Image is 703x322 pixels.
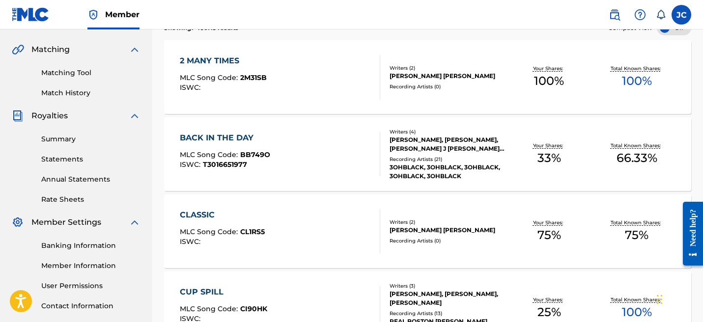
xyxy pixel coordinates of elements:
div: [PERSON_NAME], [PERSON_NAME], [PERSON_NAME] J [PERSON_NAME] [PERSON_NAME] [PERSON_NAME] [390,135,506,153]
span: 100 % [534,72,564,90]
span: 25 % [537,303,561,321]
p: Your Shares: [533,65,565,72]
img: MLC Logo [12,7,50,22]
img: help [634,9,646,21]
img: search [609,9,620,21]
span: MLC Song Code : [180,150,240,159]
span: ISWC : [180,237,203,246]
p: Total Known Shares: [611,219,663,226]
div: Recording Artists ( 0 ) [390,237,506,244]
span: ISWC : [180,83,203,92]
a: BACK IN THE DAYMLC Song Code:BB749OISWC:T3016651977Writers (4)[PERSON_NAME], [PERSON_NAME], [PERS... [164,117,691,191]
div: Writers ( 3 ) [390,282,506,290]
a: Annual Statements [41,174,141,185]
span: MLC Song Code : [180,304,240,313]
div: Recording Artists ( 21 ) [390,156,506,163]
img: expand [129,110,141,122]
div: CLASSIC [180,209,265,221]
div: Writers ( 2 ) [390,218,506,226]
a: 2 MANY TIMESMLC Song Code:2M31SBISWC:Writers (2)[PERSON_NAME] [PERSON_NAME]Recording Artists (0)Y... [164,40,691,114]
img: Matching [12,44,24,55]
a: Statements [41,154,141,164]
span: Matching [31,44,70,55]
span: T3016651977 [203,160,247,169]
span: 100 % [622,72,652,90]
div: Help [630,5,650,25]
span: Member Settings [31,216,101,228]
p: Total Known Shares: [611,296,663,303]
p: Total Known Shares: [611,142,663,149]
div: [PERSON_NAME] [PERSON_NAME] [390,226,506,235]
span: BB749O [240,150,270,159]
div: 3OHBLACK, 3OHBLACK, 3OHBLACK, 3OHBLACK, 3OHBLACK [390,163,506,181]
img: Member Settings [12,216,24,228]
div: Notifications [656,10,666,20]
div: Writers ( 4 ) [390,128,506,135]
a: Contact Information [41,301,141,311]
a: Summary [41,134,141,144]
div: Recording Artists ( 0 ) [390,83,506,90]
p: Your Shares: [533,219,565,226]
span: CI90HK [240,304,267,313]
span: MLC Song Code : [180,227,240,236]
span: ISWC : [180,160,203,169]
span: 66.33 % [617,149,657,167]
img: Royalties [12,110,24,122]
a: Rate Sheets [41,194,141,205]
a: Public Search [605,5,624,25]
div: [PERSON_NAME], [PERSON_NAME], [PERSON_NAME] [390,290,506,307]
span: 2M31SB [240,73,267,82]
a: Banking Information [41,241,141,251]
p: Your Shares: [533,142,565,149]
a: Match History [41,88,141,98]
iframe: Resource Center [675,194,703,273]
div: Drag [657,285,663,314]
p: Total Known Shares: [611,65,663,72]
span: 75 % [625,226,648,244]
span: MLC Song Code : [180,73,240,82]
span: 100 % [622,303,652,321]
div: BACK IN THE DAY [180,132,270,144]
a: Matching Tool [41,68,141,78]
div: Writers ( 2 ) [390,64,506,72]
img: Top Rightsholder [87,9,99,21]
span: Royalties [31,110,68,122]
div: User Menu [672,5,691,25]
span: 33 % [537,149,561,167]
div: Recording Artists ( 13 ) [390,310,506,317]
div: CUP SPILL [180,286,267,298]
img: expand [129,216,141,228]
a: CLASSICMLC Song Code:CL1RS5ISWC:Writers (2)[PERSON_NAME] [PERSON_NAME]Recording Artists (0)Your S... [164,194,691,268]
div: [PERSON_NAME] [PERSON_NAME] [390,72,506,80]
a: User Permissions [41,281,141,291]
span: Member [105,9,140,20]
a: Member Information [41,261,141,271]
div: 2 MANY TIMES [180,55,267,67]
p: Your Shares: [533,296,565,303]
iframe: Chat Widget [654,275,703,322]
span: 75 % [537,226,561,244]
img: expand [129,44,141,55]
span: CL1RS5 [240,227,265,236]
